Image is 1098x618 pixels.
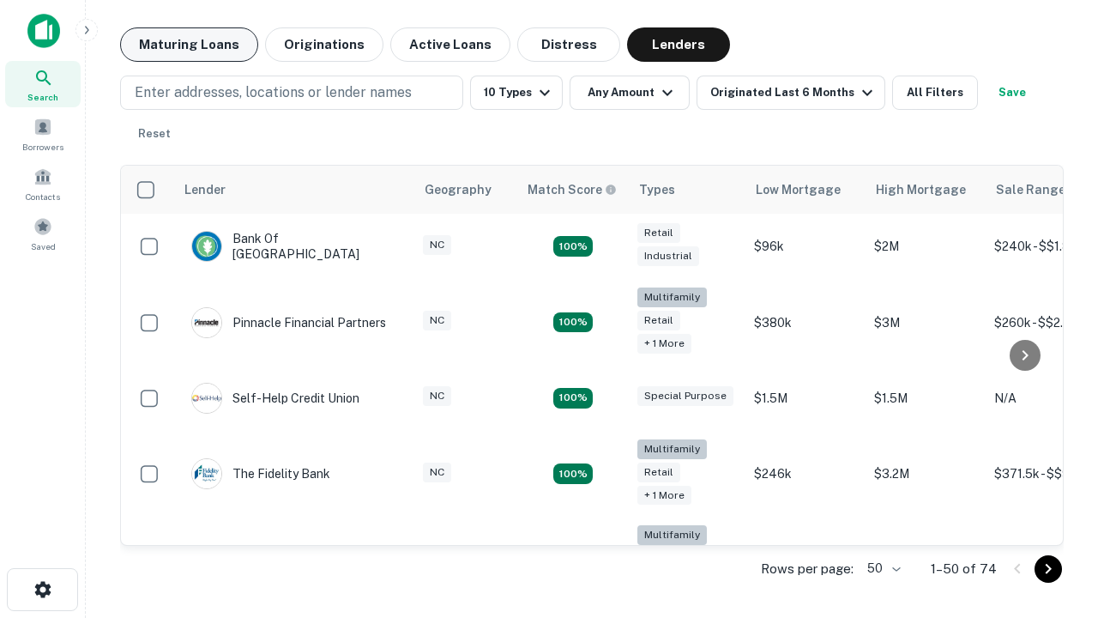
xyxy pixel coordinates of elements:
p: Rows per page: [761,559,854,579]
div: Retail [637,223,680,243]
div: Sale Range [996,179,1065,200]
div: Capitalize uses an advanced AI algorithm to match your search with the best lender. The match sco... [528,180,617,199]
div: NC [423,235,451,255]
div: Matching Properties: 16, hasApolloMatch: undefined [553,236,593,257]
td: $1.5M [745,366,866,431]
h6: Match Score [528,180,613,199]
div: + 1 more [637,334,691,354]
p: Enter addresses, locations or lender names [135,82,412,103]
th: High Mortgage [866,166,986,214]
img: picture [192,384,221,413]
div: Matching Properties: 10, hasApolloMatch: undefined [553,463,593,484]
button: 10 Types [470,76,563,110]
span: Search [27,90,58,104]
th: Lender [174,166,414,214]
td: $3M [866,279,986,366]
button: Enter addresses, locations or lender names [120,76,463,110]
a: Search [5,61,81,107]
div: Atlantic Union Bank [191,545,343,576]
div: Lender [184,179,226,200]
td: $246.5k [745,517,866,603]
td: $96k [745,214,866,279]
div: High Mortgage [876,179,966,200]
p: 1–50 of 74 [931,559,997,579]
div: Bank Of [GEOGRAPHIC_DATA] [191,231,397,262]
td: $246k [745,431,866,518]
div: Self-help Credit Union [191,383,359,414]
img: picture [192,232,221,261]
button: Go to next page [1035,555,1062,583]
td: $9.2M [866,517,986,603]
div: 50 [860,556,903,581]
div: NC [423,463,451,482]
div: Types [639,179,675,200]
td: $1.5M [866,366,986,431]
span: Borrowers [22,140,63,154]
th: Capitalize uses an advanced AI algorithm to match your search with the best lender. The match sco... [517,166,629,214]
div: Multifamily [637,288,707,307]
iframe: Chat Widget [1012,426,1098,508]
div: + 1 more [637,486,691,506]
button: Lenders [627,27,730,62]
div: Multifamily [637,525,707,545]
span: Contacts [26,190,60,203]
div: Low Mortgage [756,179,841,200]
button: Save your search to get updates of matches that match your search criteria. [985,76,1040,110]
th: Geography [414,166,517,214]
button: Originated Last 6 Months [697,76,885,110]
div: Geography [425,179,492,200]
img: picture [192,308,221,337]
button: Originations [265,27,383,62]
img: picture [192,459,221,488]
div: Retail [637,463,680,482]
a: Contacts [5,161,81,207]
div: Matching Properties: 17, hasApolloMatch: undefined [553,312,593,333]
td: $380k [745,279,866,366]
button: All Filters [892,76,978,110]
div: Retail [637,311,680,330]
div: NC [423,386,451,406]
td: $2M [866,214,986,279]
a: Borrowers [5,111,81,157]
div: The Fidelity Bank [191,458,330,489]
th: Low Mortgage [745,166,866,214]
img: capitalize-icon.png [27,14,60,48]
a: Saved [5,210,81,257]
button: Any Amount [570,76,690,110]
td: $3.2M [866,431,986,518]
button: Reset [127,117,182,151]
div: Pinnacle Financial Partners [191,307,386,338]
div: Multifamily [637,439,707,459]
div: Originated Last 6 Months [710,82,878,103]
button: Maturing Loans [120,27,258,62]
button: Distress [517,27,620,62]
div: Industrial [637,246,699,266]
div: NC [423,311,451,330]
div: Special Purpose [637,386,733,406]
div: Matching Properties: 11, hasApolloMatch: undefined [553,388,593,409]
th: Types [629,166,745,214]
button: Active Loans [390,27,510,62]
span: Saved [31,239,56,253]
